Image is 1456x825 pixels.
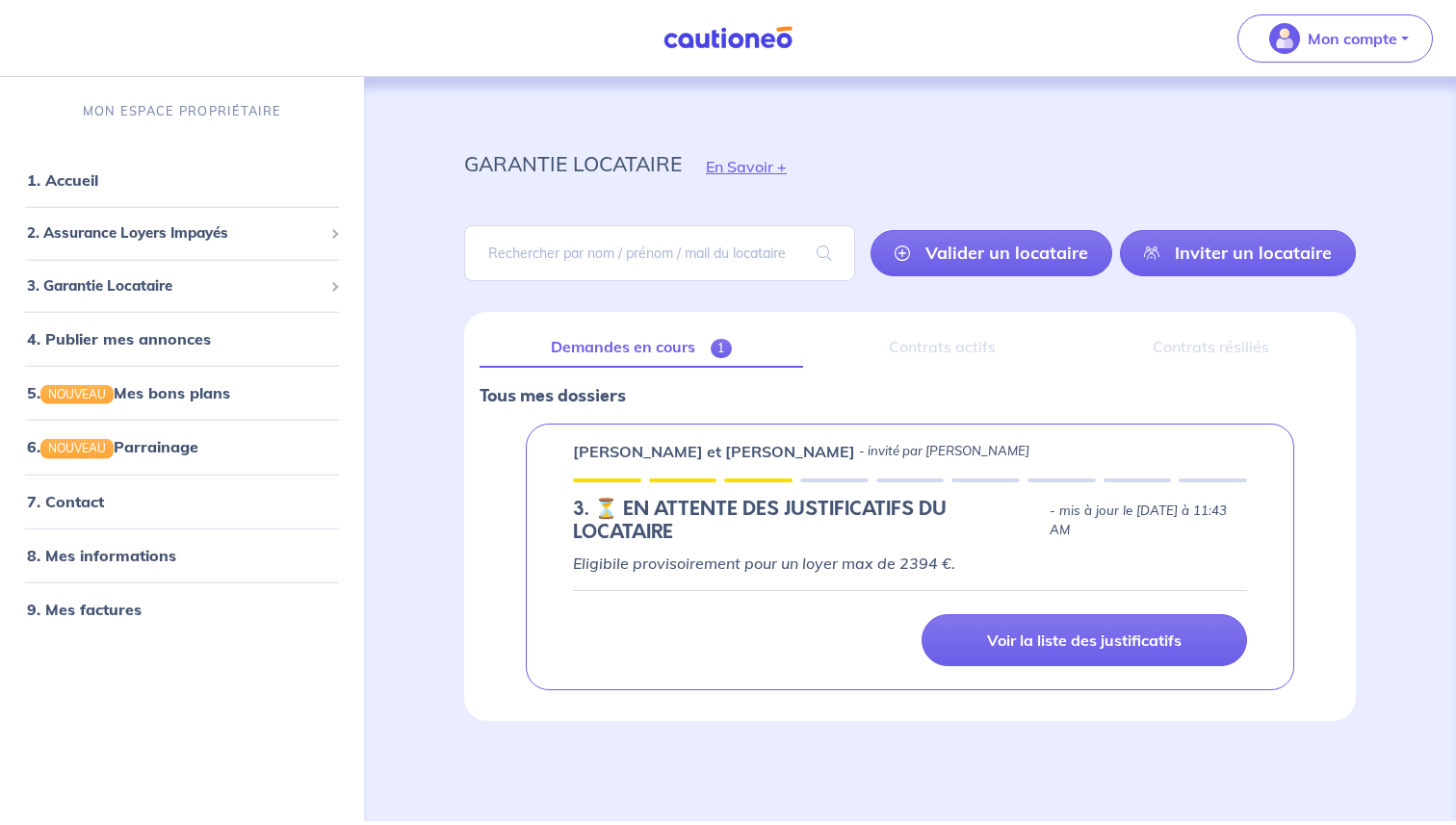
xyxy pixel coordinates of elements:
[8,481,356,520] div: 7. Contact
[464,146,682,181] p: garantie locataire
[711,339,733,358] span: 1
[682,139,811,194] button: En Savoir +
[27,545,176,564] a: 8. Mes informations
[464,225,855,281] input: Rechercher par nom / prénom / mail du locataire
[987,631,1182,650] p: Voir la liste des justificatifs
[27,437,198,456] a: 6.NOUVEAUParrainage
[793,226,855,280] span: search
[573,554,955,573] em: Eligibile provisoirement pour un loyer max de 2394 €.
[859,442,1029,461] p: - invité par [PERSON_NAME]
[27,274,323,296] span: 3. Garantie Locataire
[27,329,211,348] a: 4. Publier mes annonces
[480,383,1340,408] p: Tous mes dossiers
[83,102,281,120] p: MON ESPACE PROPRIÉTAIRE
[8,427,356,466] div: 6.NOUVEAUParrainage
[8,161,356,199] div: 1. Accueil
[27,383,230,402] a: 5.NOUVEAUMes bons plans
[8,215,356,252] div: 2. Assurance Loyers Impayés
[27,170,98,190] a: 1. Accueil
[922,614,1247,666] a: Voir la liste des justificatifs
[1308,27,1397,50] p: Mon compte
[1269,23,1300,54] img: illu_account_valid_menu.svg
[871,230,1112,276] a: Valider un locataire
[1120,230,1356,276] a: Inviter un locataire
[8,589,356,628] div: 9. Mes factures
[27,491,104,510] a: 7. Contact
[27,222,323,245] span: 2. Assurance Loyers Impayés
[480,327,803,368] a: Demandes en cours1
[8,535,356,574] div: 8. Mes informations
[1050,502,1247,540] p: - mis à jour le [DATE] à 11:43 AM
[8,267,356,304] div: 3. Garantie Locataire
[27,599,142,618] a: 9. Mes factures
[656,26,800,50] img: Cautioneo
[8,374,356,412] div: 5.NOUVEAUMes bons plans
[573,498,1042,544] h5: 3. ⏳️️ EN ATTENTE DES JUSTIFICATIFS DU LOCATAIRE
[1237,14,1433,63] button: illu_account_valid_menu.svgMon compte
[8,320,356,358] div: 4. Publier mes annonces
[573,440,855,463] p: [PERSON_NAME] et [PERSON_NAME]
[573,498,1247,544] div: state: RENTER-DOCUMENTS-IN-PROGRESS, Context: IN-LANDLORD,IN-LANDLORD-NO-CERTIFICATE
